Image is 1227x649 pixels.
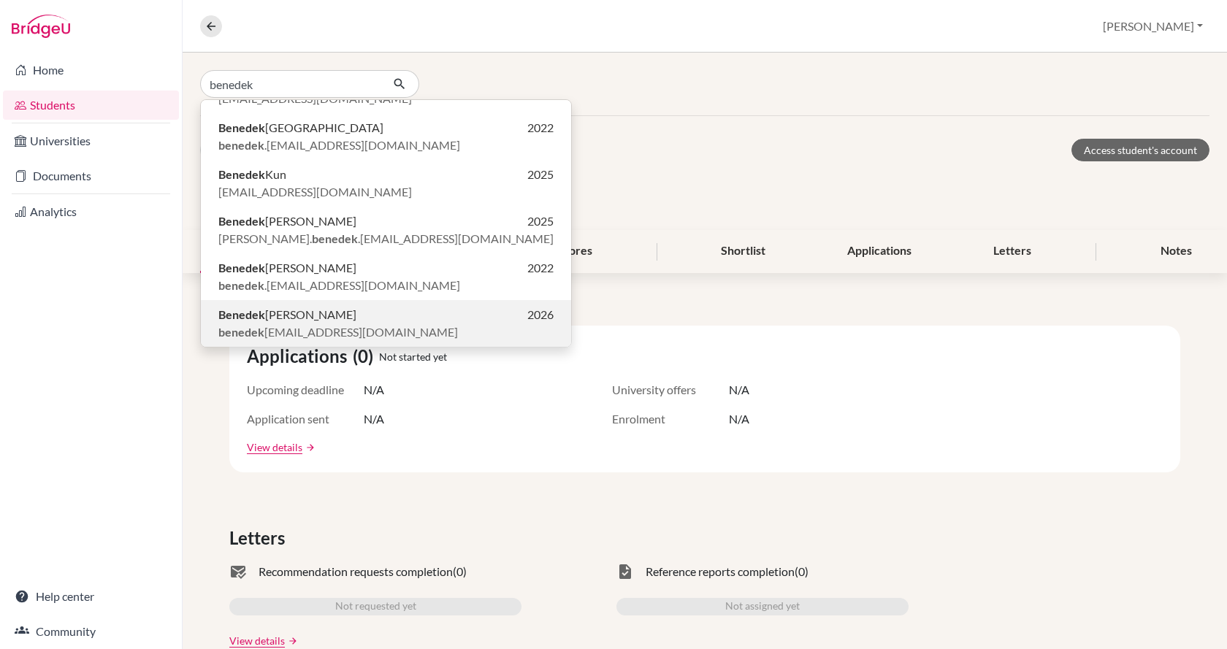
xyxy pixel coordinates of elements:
span: [PERSON_NAME] [218,306,356,323]
span: [PERSON_NAME] [218,212,356,230]
a: Community [3,617,179,646]
span: 2025 [527,166,554,183]
span: Kun [218,166,286,183]
span: N/A [729,410,749,428]
span: Application sent [247,410,364,428]
span: N/A [364,381,384,399]
button: [PERSON_NAME] [1096,12,1209,40]
button: Benedek[PERSON_NAME]2026benedek[EMAIL_ADDRESS][DOMAIN_NAME] [201,300,571,347]
a: View details [229,633,285,648]
button: Benedek[PERSON_NAME]2025[PERSON_NAME].benedek.[EMAIL_ADDRESS][DOMAIN_NAME] [201,207,571,253]
b: Benedek [218,167,265,181]
span: Not started yet [379,349,447,364]
div: Shortlist [703,230,783,273]
b: benedek [218,278,264,292]
span: 2022 [527,119,554,137]
b: benedek [218,325,264,339]
a: View details [247,439,302,455]
span: (0) [795,563,809,580]
b: Benedek [218,214,265,228]
span: [EMAIL_ADDRESS][DOMAIN_NAME] [218,183,412,201]
b: Benedek [218,261,265,274]
span: 2022 [527,259,554,277]
span: Letters [229,525,291,551]
img: Bridge-U [12,15,70,38]
a: Documents [3,161,179,191]
a: arrow_forward [285,636,298,646]
a: arrow_forward [302,442,316,453]
div: Applications [830,230,929,273]
a: Students [3,91,179,120]
span: [EMAIL_ADDRESS][DOMAIN_NAME] [218,323,458,341]
a: Help center [3,582,179,611]
span: [GEOGRAPHIC_DATA] [218,119,383,137]
span: (0) [453,563,467,580]
span: Not assigned yet [725,598,800,615]
span: N/A [729,381,749,399]
a: Universities [3,126,179,155]
span: 2026 [527,306,554,323]
span: Upcoming deadline [247,381,364,399]
button: Benedek[GEOGRAPHIC_DATA]2022benedek.[EMAIL_ADDRESS][DOMAIN_NAME] [201,113,571,160]
span: mark_email_read [229,563,247,580]
span: Enrolment [612,410,729,428]
span: 2025 [527,212,554,230]
span: Recommendation requests completion [259,563,453,580]
button: Benedek[PERSON_NAME]2022benedek.[EMAIL_ADDRESS][DOMAIN_NAME] [201,253,571,300]
span: [PERSON_NAME]. .[EMAIL_ADDRESS][DOMAIN_NAME] [218,230,554,247]
span: University offers [612,381,729,399]
a: Home [3,55,179,85]
div: Letters [976,230,1049,273]
div: Notes [1143,230,1209,273]
a: Analytics [3,197,179,226]
a: Access student's account [1071,139,1209,161]
span: .[EMAIL_ADDRESS][DOMAIN_NAME] [218,277,460,294]
span: [PERSON_NAME] [218,259,356,277]
span: (0) [353,343,379,369]
b: benedek [312,231,358,245]
span: N/A [364,410,384,428]
b: Benedek [218,120,265,134]
b: Benedek [218,307,265,321]
span: task [616,563,634,580]
b: benedek [218,138,264,152]
span: Reference reports completion [646,563,795,580]
span: Not requested yet [335,598,416,615]
span: .[EMAIL_ADDRESS][DOMAIN_NAME] [218,137,460,154]
button: BenedekKun2025[EMAIL_ADDRESS][DOMAIN_NAME] [201,160,571,207]
input: Find student by name... [200,70,381,98]
span: Applications [247,343,353,369]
